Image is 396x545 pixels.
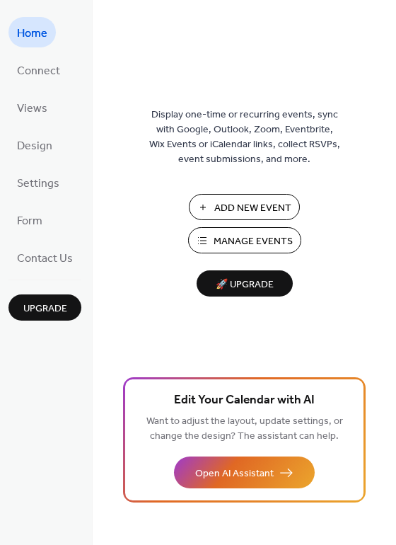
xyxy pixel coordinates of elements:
[8,17,56,47] a: Home
[174,457,315,488] button: Open AI Assistant
[17,23,47,45] span: Home
[197,270,293,297] button: 🚀 Upgrade
[8,54,69,85] a: Connect
[195,466,274,481] span: Open AI Assistant
[8,130,61,160] a: Design
[189,194,300,220] button: Add New Event
[214,234,293,249] span: Manage Events
[205,275,284,294] span: 🚀 Upgrade
[8,167,68,197] a: Settings
[23,302,67,316] span: Upgrade
[8,294,81,321] button: Upgrade
[8,205,51,235] a: Form
[17,98,47,120] span: Views
[17,248,73,270] span: Contact Us
[146,412,343,446] span: Want to adjust the layout, update settings, or change the design? The assistant can help.
[214,201,291,216] span: Add New Event
[149,108,340,167] span: Display one-time or recurring events, sync with Google, Outlook, Zoom, Eventbrite, Wix Events or ...
[17,135,52,157] span: Design
[188,227,301,253] button: Manage Events
[17,210,42,232] span: Form
[8,242,81,272] a: Contact Us
[17,60,60,82] span: Connect
[17,173,59,195] span: Settings
[8,92,56,122] a: Views
[174,391,315,411] span: Edit Your Calendar with AI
